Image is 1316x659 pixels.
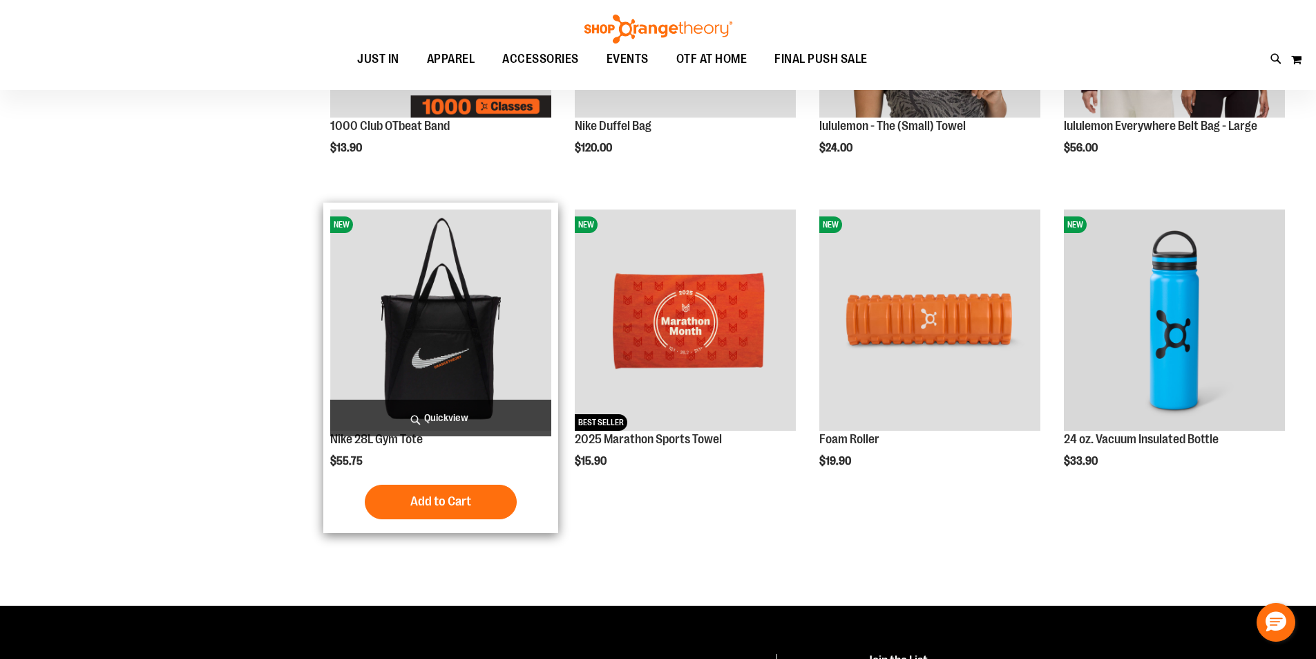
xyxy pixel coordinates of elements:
a: APPAREL [413,44,489,75]
span: $13.90 [330,142,364,154]
span: EVENTS [607,44,649,75]
span: FINAL PUSH SALE [774,44,868,75]
div: product [812,203,1047,503]
img: Shop Orangetheory [582,15,734,44]
button: Add to Cart [365,485,517,519]
button: Hello, have a question? Let’s chat. [1257,603,1295,642]
div: product [1057,203,1292,503]
img: 2025 Marathon Sports Towel [575,210,796,431]
div: product [568,203,803,503]
a: 1000 Club OTbeat Band [330,119,450,133]
a: Foam Roller [819,432,879,446]
span: OTF AT HOME [676,44,747,75]
span: NEW [819,216,842,233]
span: NEW [575,216,598,233]
div: product [323,203,558,533]
span: $120.00 [575,142,614,154]
a: JUST IN [343,44,413,75]
a: 2025 Marathon Sports Towel [575,432,722,446]
a: 24 oz. Vacuum Insulated Bottle [1064,432,1219,446]
span: $19.90 [819,455,853,467]
a: Foam RollerNEW [819,210,1040,433]
img: Foam Roller [819,210,1040,431]
a: FINAL PUSH SALE [761,44,881,75]
span: NEW [1064,216,1087,233]
a: lululemon Everywhere Belt Bag - Large [1064,119,1257,133]
span: $24.00 [819,142,855,154]
a: Nike 28L Gym ToteNEW [330,210,551,433]
a: EVENTS [593,44,662,75]
a: Nike 28L Gym Tote [330,432,423,446]
span: BEST SELLER [575,414,627,431]
img: 24 oz. Vacuum Insulated Bottle [1064,210,1285,431]
a: ACCESSORIES [488,44,593,75]
a: OTF AT HOME [662,44,761,75]
span: ACCESSORIES [502,44,579,75]
span: $15.90 [575,455,609,467]
span: APPAREL [427,44,475,75]
span: $55.75 [330,455,365,467]
a: lululemon - The (Small) Towel [819,119,966,133]
a: Nike Duffel Bag [575,119,651,133]
a: 24 oz. Vacuum Insulated BottleNEW [1064,210,1285,433]
span: Add to Cart [410,494,471,509]
span: $56.00 [1064,142,1100,154]
span: JUST IN [357,44,399,75]
img: Nike 28L Gym Tote [330,210,551,431]
a: Quickview [330,400,551,436]
span: $33.90 [1064,455,1100,467]
span: NEW [330,216,353,233]
a: 2025 Marathon Sports TowelNEWBEST SELLER [575,210,796,433]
